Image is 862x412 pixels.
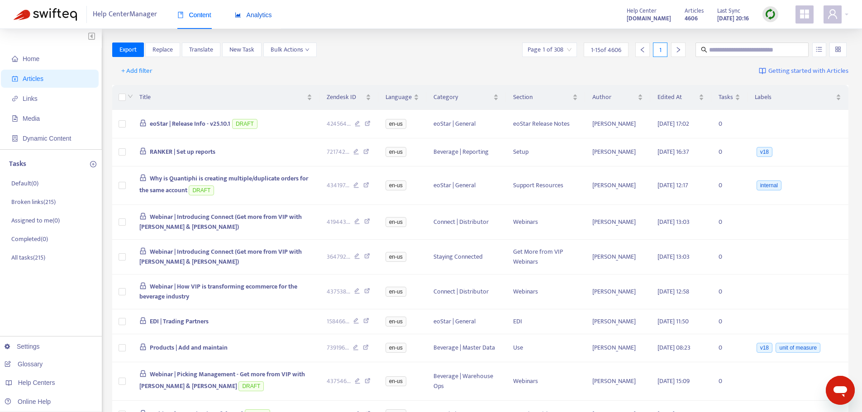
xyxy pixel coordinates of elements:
span: Products | Add and maintain [150,342,228,353]
td: [PERSON_NAME] [585,362,651,401]
span: v18 [757,343,772,353]
td: Beverage | Warehouse Ops [426,362,506,401]
span: 1 - 15 of 4606 [591,45,621,55]
span: Bulk Actions [271,45,310,55]
span: plus-circle [90,161,96,167]
span: Title [139,92,305,102]
td: [PERSON_NAME] [585,110,651,138]
span: en-us [386,317,406,327]
span: lock [139,119,147,127]
span: Webinar | How VIP is transforming ecommerce for the beverage industry [139,281,298,302]
button: Export [112,43,144,57]
a: Getting started with Articles [759,64,848,78]
span: lock [139,343,147,350]
span: [DATE] 13:03 [657,251,690,262]
span: en-us [386,180,406,190]
td: Webinars [506,205,585,240]
td: [PERSON_NAME] [585,166,651,205]
th: Section [506,85,585,110]
td: 0 [711,362,748,401]
span: lock [139,247,147,255]
span: [DATE] 12:17 [657,180,688,190]
span: 424564 ... [327,119,351,129]
span: Labels [755,92,834,102]
span: [DATE] 15:09 [657,376,690,386]
td: [PERSON_NAME] [585,205,651,240]
span: + Add filter [121,66,152,76]
span: 739196 ... [327,343,349,353]
td: 0 [711,138,748,167]
a: Settings [5,343,40,350]
span: en-us [386,119,406,129]
strong: [DOMAIN_NAME] [627,14,671,24]
span: Articles [23,75,43,82]
td: Webinars [506,362,585,401]
span: [DATE] 13:03 [657,217,690,227]
th: Zendesk ID [319,85,378,110]
td: 0 [711,240,748,275]
span: Export [119,45,137,55]
span: en-us [386,217,406,227]
span: Media [23,115,40,122]
p: Broken links ( 215 ) [11,197,56,207]
button: Replace [145,43,180,57]
span: EDI | Trading Partners [150,316,209,327]
td: EDI [506,309,585,334]
span: right [675,47,681,53]
span: Section [513,92,570,102]
img: image-link [759,67,766,75]
span: Why is Quantiphi is creating multiple/duplicate orders for the same account [139,173,309,195]
span: Help Center [627,6,657,16]
span: [DATE] 11:50 [657,316,689,327]
span: en-us [386,343,406,353]
span: Content [177,11,211,19]
span: left [639,47,646,53]
span: Webinar | Introducing Connect (Get more from VIP with [PERSON_NAME] & [PERSON_NAME]) [139,246,302,267]
td: Connect | Distributor [426,205,506,240]
span: Translate [189,45,213,55]
td: 0 [711,110,748,138]
span: Edited At [657,92,697,102]
span: RANKER | Set up reports [150,147,215,157]
strong: [DATE] 20:16 [717,14,749,24]
iframe: Button to launch messaging window [826,376,855,405]
span: Tasks [719,92,733,102]
a: [DOMAIN_NAME] [627,13,671,24]
td: Get More from VIP Webinars [506,240,585,275]
button: Translate [182,43,220,57]
span: Replace [152,45,173,55]
span: Help Center Manager [93,6,157,23]
td: Use [506,334,585,363]
th: Category [426,85,506,110]
td: [PERSON_NAME] [585,240,651,275]
span: area-chart [235,12,241,18]
span: 437538 ... [327,287,350,297]
td: Support Resources [506,166,585,205]
span: en-us [386,287,406,297]
span: [DATE] 12:58 [657,286,689,297]
span: Zendesk ID [327,92,364,102]
td: [PERSON_NAME] [585,334,651,363]
th: Title [132,85,320,110]
span: unordered-list [816,46,822,52]
span: Links [23,95,38,102]
img: sync.dc5367851b00ba804db3.png [765,9,776,20]
span: en-us [386,252,406,262]
th: Language [378,85,426,110]
span: DRAFT [238,381,264,391]
span: lock [139,370,147,377]
td: Beverage | Reporting [426,138,506,167]
a: Glossary [5,360,43,368]
p: Completed ( 0 ) [11,234,48,244]
td: 0 [711,275,748,309]
span: Help Centers [18,379,55,386]
td: [PERSON_NAME] [585,275,651,309]
strong: 4606 [685,14,698,24]
span: search [701,47,707,53]
span: lock [139,147,147,155]
span: link [12,95,18,102]
td: 0 [711,205,748,240]
p: Assigned to me ( 0 ) [11,216,60,225]
span: Category [433,92,491,102]
span: book [177,12,184,18]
